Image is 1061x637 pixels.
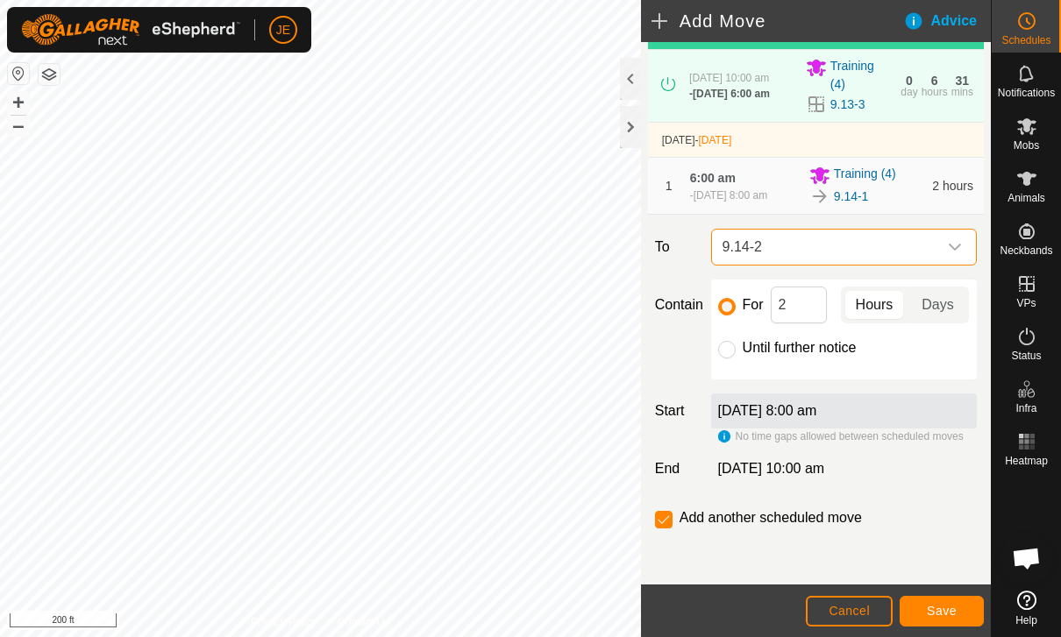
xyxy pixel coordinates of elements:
span: [DATE] [662,134,695,146]
a: Contact Us [338,614,389,630]
span: Training (4) [834,165,896,186]
span: [DATE] [698,134,731,146]
span: Infra [1015,403,1036,414]
span: Heatmap [1005,456,1048,466]
div: - [689,86,770,102]
label: For [743,298,764,312]
label: [DATE] 8:00 am [718,403,817,418]
div: dropdown trigger [937,230,972,265]
span: Training (4) [830,57,890,94]
span: [DATE] 10:00 am [689,72,769,84]
label: Add another scheduled move [680,511,862,525]
div: - [690,188,767,203]
span: Notifications [998,88,1055,98]
span: Cancel [829,604,870,618]
label: Contain [648,294,704,315]
span: 2 hours [932,179,973,193]
span: [DATE] 8:00 am [694,189,767,202]
a: 9.13-3 [830,96,865,114]
label: End [648,458,704,479]
button: Save [900,596,984,626]
span: VPs [1016,298,1036,308]
span: Schedules [1001,35,1050,46]
button: Map Layers [39,64,60,85]
a: 9.14-1 [834,188,869,206]
button: – [8,115,29,136]
div: 31 [956,74,970,87]
span: 1 [666,179,673,193]
div: 6 [931,74,938,87]
div: mins [951,87,973,97]
span: [DATE] 10:00 am [718,461,825,476]
span: Help [1015,615,1037,626]
button: Reset Map [8,63,29,84]
label: Start [648,400,704,421]
span: Animals [1008,193,1045,203]
label: Until further notice [743,341,857,355]
span: [DATE] 6:00 am [693,88,770,100]
label: To [648,229,704,265]
span: 6:00 am [690,171,736,185]
div: Open chat [1000,532,1053,584]
img: Gallagher Logo [21,14,240,46]
span: Neckbands [1000,245,1052,256]
span: Days [922,294,953,315]
span: JE [276,21,290,39]
span: Hours [856,294,894,315]
a: Help [992,584,1061,633]
span: Save [927,604,957,618]
span: - [694,134,731,146]
span: Status [1011,350,1041,361]
span: Mobs [1014,140,1039,151]
div: day [901,87,917,97]
div: hours [922,87,948,97]
a: Privacy Policy [251,614,317,630]
button: + [8,92,29,113]
div: 0 [906,74,913,87]
h2: Add Move [652,11,903,32]
img: To [809,186,830,207]
div: Advice [903,11,991,32]
button: Cancel [806,596,893,626]
span: 9.14-2 [716,230,937,265]
span: No time gaps allowed between scheduled moves [736,430,964,442]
